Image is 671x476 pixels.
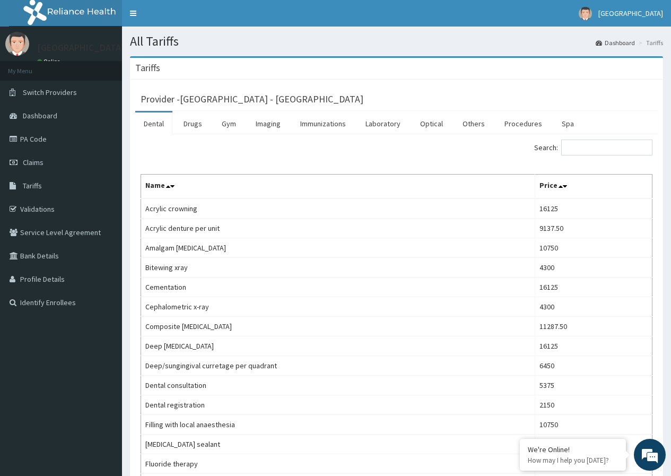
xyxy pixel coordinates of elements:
[23,181,42,191] span: Tariffs
[579,7,592,20] img: User Image
[141,336,535,356] td: Deep [MEDICAL_DATA]
[247,112,289,135] a: Imaging
[23,158,43,167] span: Claims
[535,198,652,219] td: 16125
[141,198,535,219] td: Acrylic crowning
[141,454,535,474] td: Fluoride therapy
[23,111,57,120] span: Dashboard
[535,395,652,415] td: 2150
[141,219,535,238] td: Acrylic denture per unit
[141,175,535,199] th: Name
[135,63,160,73] h3: Tariffs
[561,140,652,155] input: Search:
[141,317,535,336] td: Composite [MEDICAL_DATA]
[596,38,635,47] a: Dashboard
[141,238,535,258] td: Amalgam [MEDICAL_DATA]
[535,435,652,454] td: 6450
[175,112,211,135] a: Drugs
[213,112,245,135] a: Gym
[535,258,652,278] td: 4300
[37,58,63,65] a: Online
[598,8,663,18] span: [GEOGRAPHIC_DATA]
[553,112,582,135] a: Spa
[535,238,652,258] td: 10750
[528,445,618,454] div: We're Online!
[141,415,535,435] td: Filling with local anaesthesia
[292,112,354,135] a: Immunizations
[141,356,535,376] td: Deep/sungingival curretage per quadrant
[535,376,652,395] td: 5375
[534,140,652,155] label: Search:
[135,112,172,135] a: Dental
[141,297,535,317] td: Cephalometric x-ray
[141,258,535,278] td: Bitewing xray
[535,219,652,238] td: 9137.50
[412,112,451,135] a: Optical
[141,94,363,104] h3: Provider - [GEOGRAPHIC_DATA] - [GEOGRAPHIC_DATA]
[5,32,29,56] img: User Image
[535,415,652,435] td: 10750
[535,297,652,317] td: 4300
[535,175,652,199] th: Price
[535,336,652,356] td: 16125
[496,112,551,135] a: Procedures
[141,395,535,415] td: Dental registration
[535,317,652,336] td: 11287.50
[141,278,535,297] td: Cementation
[454,112,493,135] a: Others
[130,34,663,48] h1: All Tariffs
[141,376,535,395] td: Dental consultation
[535,356,652,376] td: 6450
[357,112,409,135] a: Laboratory
[141,435,535,454] td: [MEDICAL_DATA] sealant
[636,38,663,47] li: Tariffs
[37,43,125,53] p: [GEOGRAPHIC_DATA]
[23,88,77,97] span: Switch Providers
[535,278,652,297] td: 16125
[528,456,618,465] p: How may I help you today?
